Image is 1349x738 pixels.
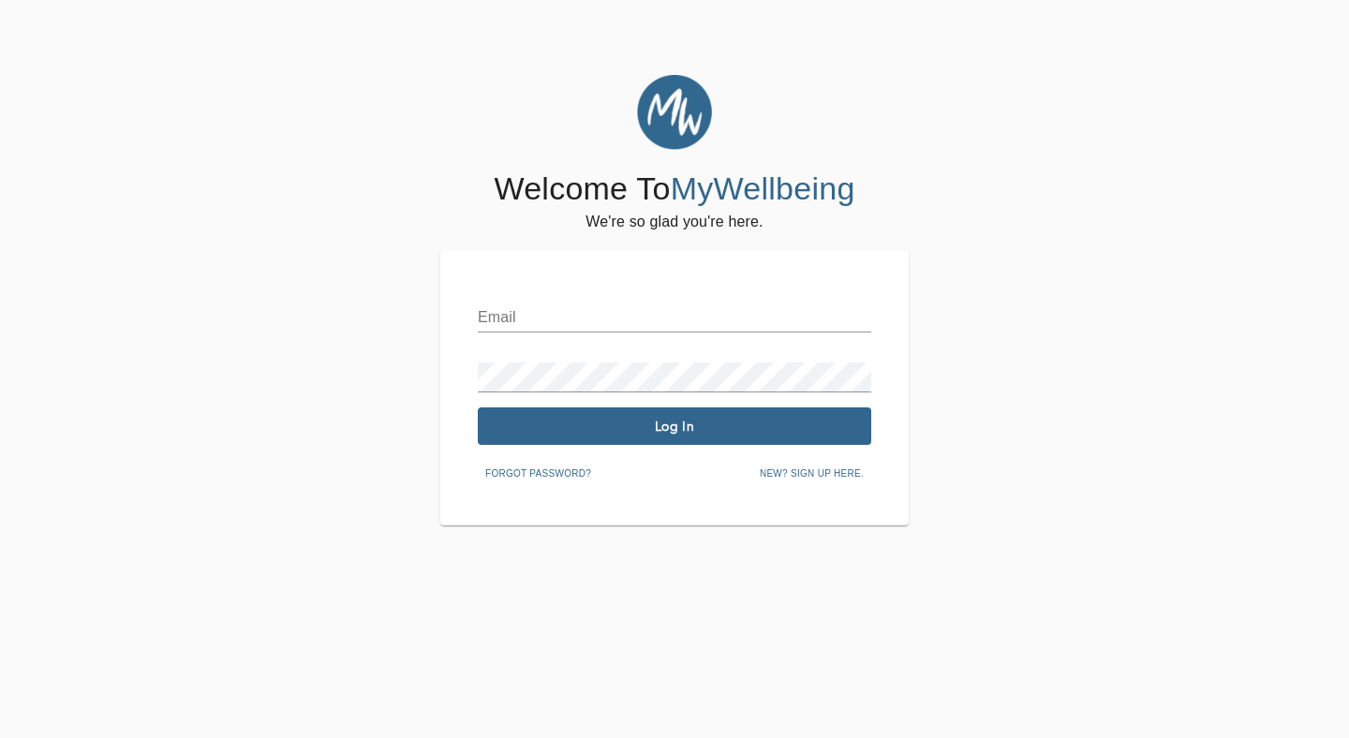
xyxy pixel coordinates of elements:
span: Forgot password? [485,465,591,482]
button: Forgot password? [478,460,599,488]
h6: We're so glad you're here. [586,209,763,235]
a: Forgot password? [478,465,599,480]
button: Log In [478,407,871,445]
span: New? Sign up here. [760,465,864,482]
h4: Welcome To [494,170,854,209]
span: Log In [485,418,864,435]
button: New? Sign up here. [752,460,871,488]
span: MyWellbeing [671,170,855,206]
img: MyWellbeing [637,75,712,150]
